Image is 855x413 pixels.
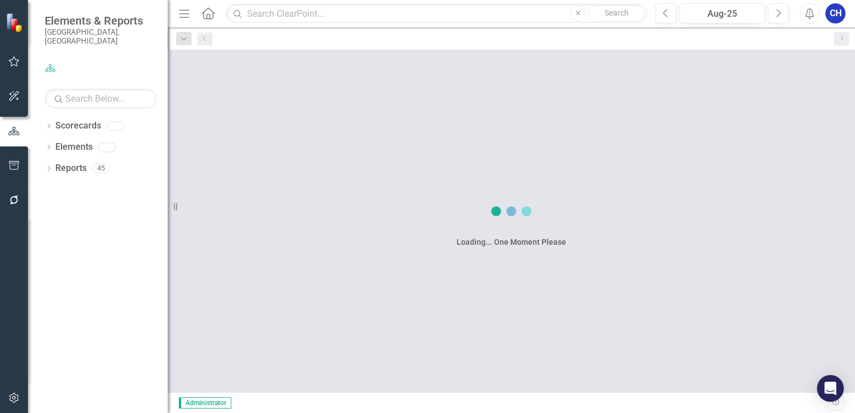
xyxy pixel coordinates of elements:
[45,89,156,108] input: Search Below...
[683,7,761,21] div: Aug-25
[457,236,566,248] div: Loading... One Moment Please
[45,27,156,46] small: [GEOGRAPHIC_DATA], [GEOGRAPHIC_DATA]
[825,3,845,23] button: CH
[55,141,93,154] a: Elements
[605,8,629,17] span: Search
[55,120,101,132] a: Scorecards
[588,6,644,21] button: Search
[817,375,844,402] div: Open Intercom Messenger
[92,164,110,173] div: 45
[55,162,87,175] a: Reports
[6,13,25,32] img: ClearPoint Strategy
[226,4,647,23] input: Search ClearPoint...
[179,397,231,409] span: Administrator
[680,3,765,23] button: Aug-25
[45,14,156,27] span: Elements & Reports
